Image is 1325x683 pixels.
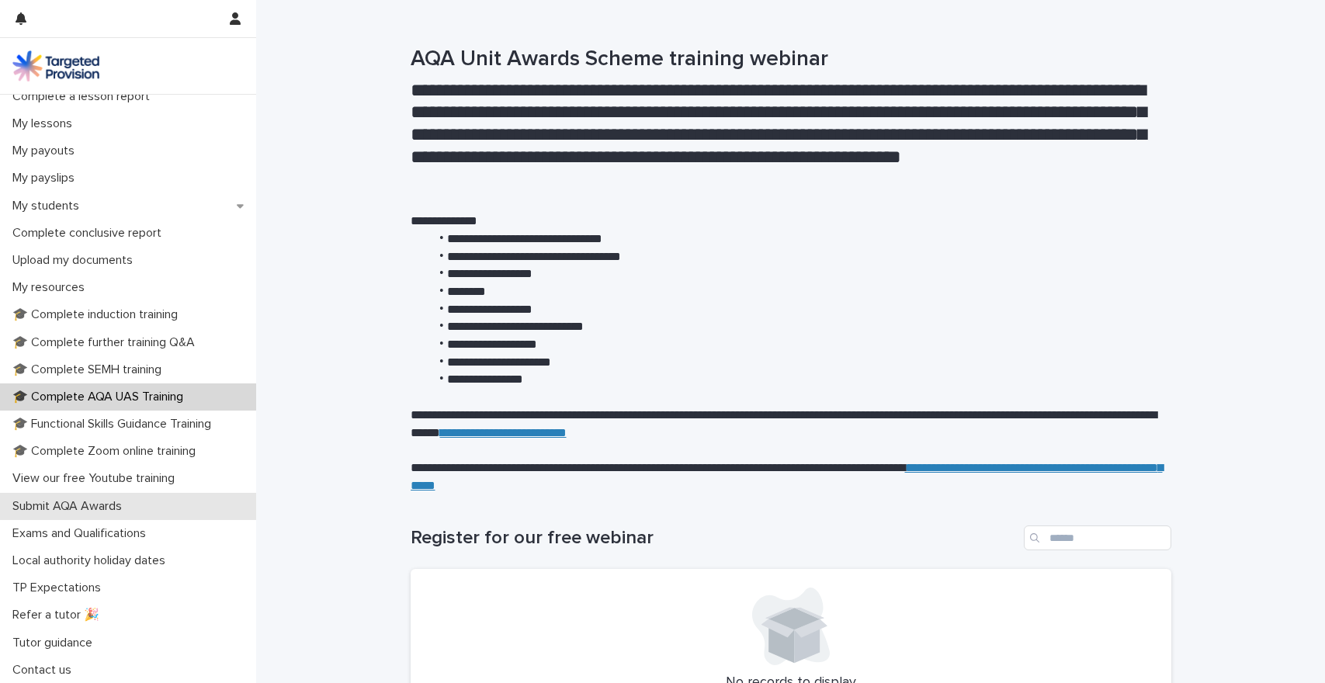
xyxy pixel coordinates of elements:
p: 🎓 Complete induction training [6,307,190,322]
p: View our free Youtube training [6,471,187,486]
input: Search [1024,525,1171,550]
p: My students [6,199,92,213]
p: Complete a lesson report [6,89,162,104]
p: My resources [6,280,97,295]
img: M5nRWzHhSzIhMunXDL62 [12,50,99,81]
p: 🎓 Complete SEMH training [6,362,174,377]
p: 🎓 Complete AQA UAS Training [6,390,196,404]
p: My payslips [6,171,87,185]
p: Tutor guidance [6,636,105,650]
p: 🎓 Functional Skills Guidance Training [6,417,224,432]
p: Submit AQA Awards [6,499,134,514]
p: 🎓 Complete Zoom online training [6,444,208,459]
p: Complete conclusive report [6,226,174,241]
p: Local authority holiday dates [6,553,178,568]
p: Exams and Qualifications [6,526,158,541]
p: Refer a tutor 🎉 [6,608,112,622]
p: My lessons [6,116,85,131]
h1: AQA Unit Awards Scheme training webinar [411,47,1171,73]
p: My payouts [6,144,87,158]
p: TP Expectations [6,581,113,595]
p: 🎓 Complete further training Q&A [6,335,207,350]
p: Upload my documents [6,253,145,268]
p: Contact us [6,663,84,678]
h1: Register for our free webinar [411,527,1018,550]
